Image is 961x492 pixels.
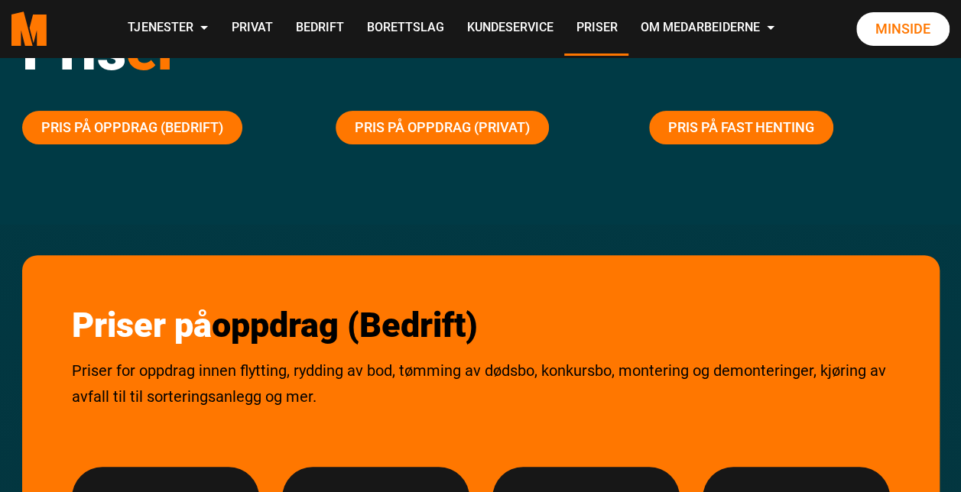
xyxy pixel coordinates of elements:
[212,305,478,345] span: oppdrag (Bedrift)
[355,2,455,56] a: Borettslag
[628,2,786,56] a: Om Medarbeiderne
[72,361,886,406] span: Priser for oppdrag innen flytting, rydding av bod, tømming av dødsbo, konkursbo, montering og dem...
[72,305,890,346] h2: Priser på
[649,111,833,144] a: Pris på fast henting
[336,111,549,144] a: Pris på oppdrag (Privat)
[564,2,628,56] a: Priser
[284,2,355,56] a: Bedrift
[219,2,284,56] a: Privat
[22,111,242,144] a: Pris på oppdrag (Bedrift)
[856,12,950,46] a: Minside
[116,2,219,56] a: Tjenester
[455,2,564,56] a: Kundeservice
